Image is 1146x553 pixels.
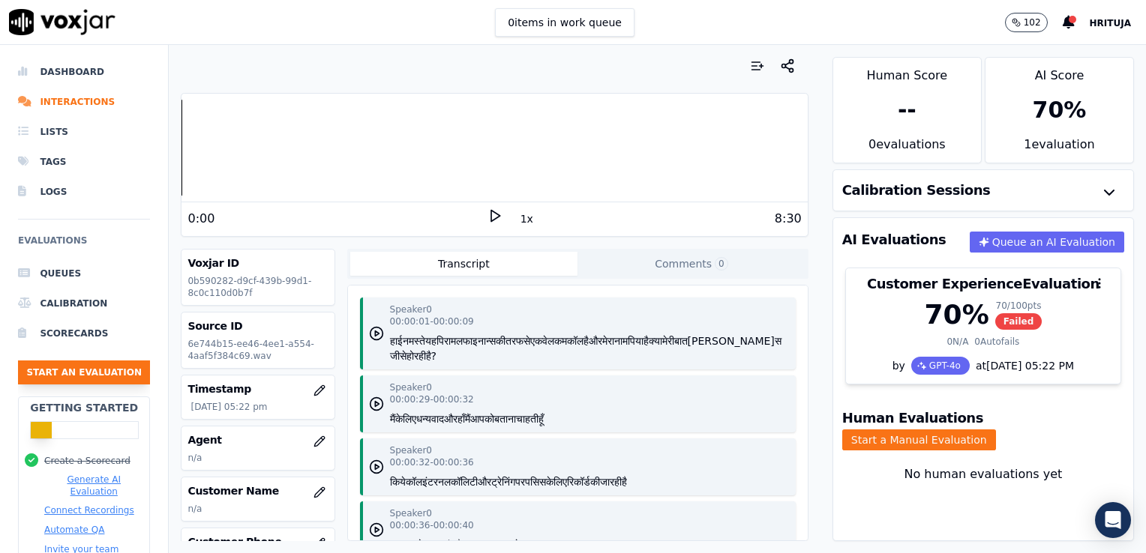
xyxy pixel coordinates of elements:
button: कॉलिटी [451,474,478,489]
div: 70 % [925,300,989,330]
button: रही [610,474,622,489]
button: वेलकम [542,333,567,348]
button: 2 [461,537,468,552]
button: Transcript [350,252,578,276]
div: 0 N/A [946,336,968,348]
h3: Human Evaluations [842,411,983,425]
div: No human evaluations yet [845,465,1121,519]
button: है [643,333,649,348]
div: Human Score [833,58,981,85]
button: कॉल [406,474,422,489]
button: के [395,411,403,426]
a: Scorecards [18,318,150,348]
button: लोन [414,537,429,552]
button: तरफ [505,333,523,348]
button: मैं [390,411,395,426]
h3: Customer Name [187,483,328,498]
button: Comments [577,252,805,276]
button: जी [390,348,400,363]
h3: Agent [187,432,328,447]
button: बात [674,333,688,348]
button: और [478,474,491,489]
div: -- [898,97,916,124]
button: नमस्ते [403,333,425,348]
button: Automate QA [44,524,104,536]
p: Speaker 0 [390,381,432,393]
h2: Getting Started [30,400,138,415]
p: Speaker 0 [390,444,432,456]
button: Create a Scorecard [44,455,130,467]
p: [DATE] 05:22 pm [190,401,328,413]
p: 0b590282-d9cf-439b-99d1-8c0c110d0b7f [187,275,328,299]
h3: Voxjar ID [187,256,328,271]
p: n/a [187,503,328,515]
button: इंटरनल [422,474,451,489]
a: Queues [18,259,150,288]
button: Start an Evaluation [18,360,150,384]
button: रिकॉर्ड [567,474,590,489]
button: कॉल [567,333,583,348]
button: रुपे [508,537,520,552]
p: 102 [1024,16,1041,28]
h3: Calibration Sessions [842,184,991,197]
button: लिए [403,411,416,426]
img: voxjar logo [9,9,115,35]
button: Generate AI Evaluation [44,474,143,498]
p: Speaker 0 [390,507,432,519]
a: Logs [18,177,150,207]
p: 6e744b15-ee46-4ee1-a554-4aaf5f384c69.wav [187,338,328,362]
a: Tags [18,147,150,177]
button: रही [414,348,426,363]
button: यह [425,333,436,348]
button: ट्रेनिंग [491,474,515,489]
button: चाहती [516,411,538,426]
p: n/a [187,452,328,464]
button: मैं [465,411,470,426]
button: क्या [649,333,662,348]
button: Queue an AI Evaluation [970,232,1124,253]
h3: Customer Phone [187,534,328,549]
button: मेरा [602,333,614,348]
li: Interactions [18,87,150,117]
div: 1 evaluation [985,136,1133,163]
button: के [546,474,553,489]
button: Connect Recordings [44,504,134,516]
a: Dashboard [18,57,150,87]
button: नाम [614,333,628,348]
button: की [496,333,505,348]
h3: Source ID [187,318,328,333]
div: 8:30 [775,210,802,228]
button: मेरी [662,333,674,348]
p: 00:00:32 - 00:00:36 [390,456,474,468]
button: बताना [494,411,516,426]
button: Hrituja [1090,13,1146,31]
button: 1x [517,208,536,229]
a: Lists [18,117,150,147]
button: स [775,333,781,348]
div: AI Score [985,58,1133,85]
button: पिरामल [436,333,463,348]
p: Speaker 0 [390,303,432,315]
button: फाइनान्स [463,333,496,348]
button: जा [600,474,610,489]
button: Start a Manual Evaluation [842,429,996,450]
button: परपसिस [515,474,546,489]
div: 70 / 100 pts [995,300,1042,312]
button: और [589,333,602,348]
button: आपका [390,537,414,552]
div: at [DATE] 05:22 PM [970,358,1074,373]
a: Calibration [18,288,150,318]
div: Open Intercom Messenger [1095,502,1131,538]
button: अमाउंट [429,537,456,552]
p: 00:00:36 - 00:00:40 [390,519,474,531]
button: पिया [628,333,643,348]
span: Failed [995,313,1042,330]
button: आपको [470,411,494,426]
button: से [400,348,406,363]
div: by [846,357,1120,384]
button: है [622,474,627,489]
span: 0 [715,257,728,271]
